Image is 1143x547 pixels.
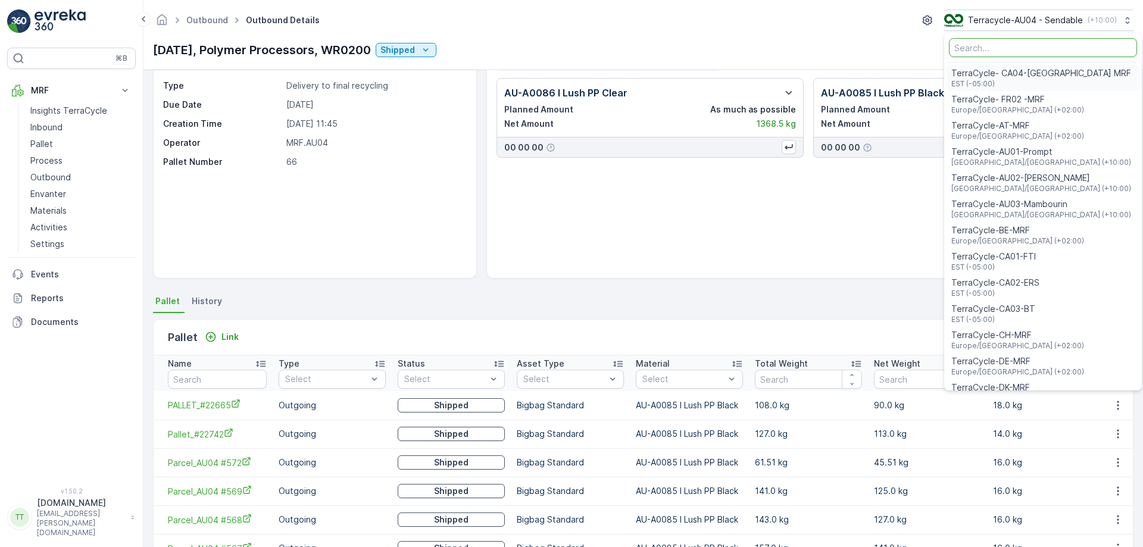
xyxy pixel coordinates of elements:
div: Help Tooltip Icon [863,143,872,152]
p: Bigbag Standard [517,485,624,497]
p: Type [163,80,282,92]
a: Pallet_#22742 [168,428,267,440]
a: PALLET_#22665 [168,399,267,411]
span: TerraCycle-AU03-Mambourin [951,198,1131,210]
p: Pallet [168,329,198,346]
button: Shipped [376,43,436,57]
p: AU-A0085 I Lush PP Black [636,457,743,468]
span: Europe/[GEOGRAPHIC_DATA] (+02:00) [951,341,1084,351]
p: Outgoing [279,514,386,526]
button: Shipped [398,427,505,441]
p: 108.0 kg [755,399,862,411]
p: Settings [30,238,64,250]
a: Envanter [26,186,136,202]
p: Select [404,373,486,385]
p: Select [523,373,605,385]
p: Due Date [163,99,282,111]
a: Parcel_AU04 #572 [168,457,267,469]
span: EST (-05:00) [951,79,1131,89]
p: Process [30,155,63,167]
p: Material [636,358,670,370]
p: Net Weight [874,358,920,370]
p: 16.0 kg [993,485,1100,497]
p: 45.51 kg [874,457,981,468]
p: Net Amount [821,118,870,130]
p: Shipped [434,399,469,411]
input: Search [755,370,862,389]
p: 125.0 kg [874,485,981,497]
button: MRF [7,79,136,102]
p: Asset Type [517,358,564,370]
p: AU-A0085 I Lush PP Black [821,86,944,100]
button: Shipped [398,398,505,412]
span: Europe/[GEOGRAPHIC_DATA] (+02:00) [951,132,1084,141]
p: 1368.5 kg [757,118,796,130]
p: Bigbag Standard [517,428,624,440]
a: Documents [7,310,136,334]
p: Select [642,373,724,385]
a: Outbound [186,15,228,25]
p: Inbound [30,121,63,133]
span: [GEOGRAPHIC_DATA]/[GEOGRAPHIC_DATA] (+10:00) [951,184,1131,193]
p: Bigbag Standard [517,399,624,411]
p: MRF [31,85,112,96]
p: Reports [31,292,131,304]
p: 90.0 kg [874,399,981,411]
p: Creation Time [163,118,282,130]
p: Operator [163,137,282,149]
p: Terracycle-AU04 - Sendable [968,14,1083,26]
span: Europe/[GEOGRAPHIC_DATA] (+02:00) [951,367,1084,377]
p: Planned Amount [504,104,573,115]
p: ⌘B [115,54,127,63]
p: Shipped [380,44,415,56]
span: TerraCycle-AT-MRF [951,120,1084,132]
p: AU-A0085 I Lush PP Black [636,514,743,526]
p: 61.51 kg [755,457,862,468]
a: Homepage [155,18,168,28]
a: Materials [26,202,136,219]
p: 00 00 00 [504,142,544,154]
p: 16.0 kg [993,514,1100,526]
p: Shipped [434,485,469,497]
a: Events [7,262,136,286]
p: Bigbag Standard [517,457,624,468]
span: EST (-05:00) [951,262,1036,272]
p: Documents [31,316,131,328]
button: Shipped [398,484,505,498]
p: Shipped [434,457,469,468]
a: Process [26,152,136,169]
p: 18.0 kg [993,399,1100,411]
p: Delivery to final recycling [286,80,464,92]
input: Search [874,370,981,389]
span: TerraCycle-DK-MRF [951,382,1084,393]
span: EST (-05:00) [951,315,1035,324]
p: 113.0 kg [874,428,981,440]
a: Activities [26,219,136,236]
p: Activities [30,221,67,233]
span: Pallet [155,295,180,307]
span: Europe/[GEOGRAPHIC_DATA] (+02:00) [951,105,1084,115]
span: TerraCycle-DE-MRF [951,355,1084,367]
span: History [192,295,222,307]
p: Shipped [434,514,469,526]
p: Outgoing [279,457,386,468]
span: TerraCycle-CH-MRF [951,329,1084,341]
p: Outgoing [279,485,386,497]
p: [DOMAIN_NAME] [37,497,125,509]
p: Materials [30,205,67,217]
p: 141.0 kg [755,485,862,497]
span: v 1.50.2 [7,487,136,495]
span: [GEOGRAPHIC_DATA]/[GEOGRAPHIC_DATA] (+10:00) [951,210,1131,220]
p: [EMAIL_ADDRESS][PERSON_NAME][DOMAIN_NAME] [37,509,125,537]
span: EST (-05:00) [951,289,1039,298]
a: Pallet [26,136,136,152]
ul: Menu [944,33,1142,390]
span: TerraCycle-AU02-[PERSON_NAME] [951,172,1131,184]
p: 00 00 00 [821,142,860,154]
p: Select [285,373,367,385]
p: Link [221,331,239,343]
p: 127.0 kg [755,428,862,440]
